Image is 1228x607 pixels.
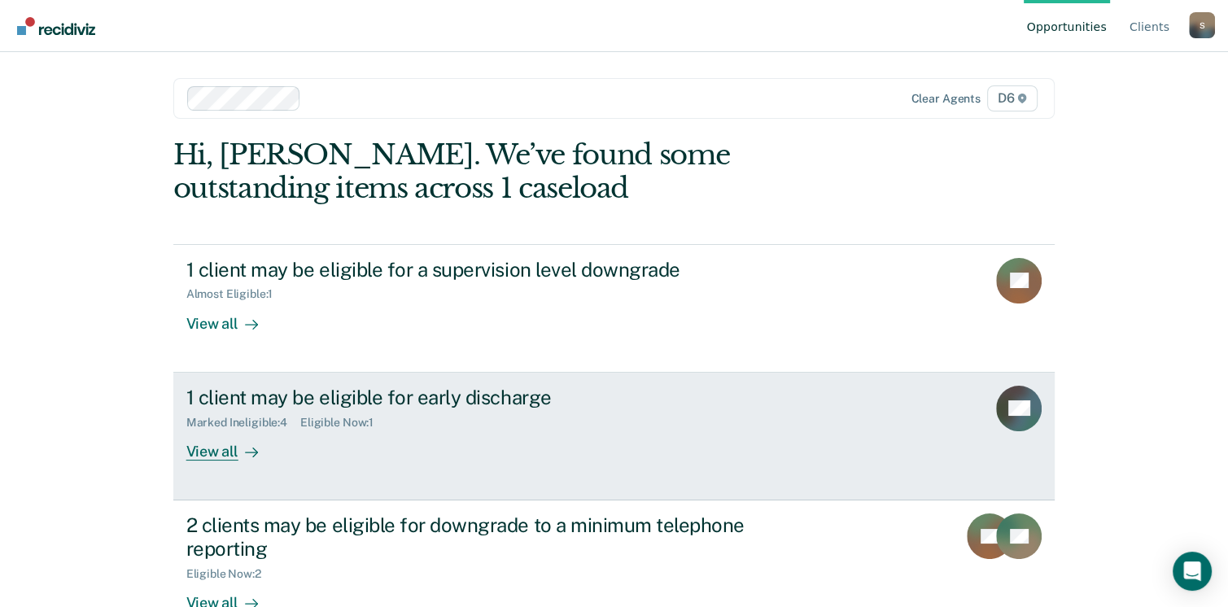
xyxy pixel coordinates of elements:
[17,17,95,35] img: Recidiviz
[186,513,758,561] div: 2 clients may be eligible for downgrade to a minimum telephone reporting
[173,138,879,205] div: Hi, [PERSON_NAME]. We’ve found some outstanding items across 1 caseload
[987,85,1038,111] span: D6
[186,416,300,430] div: Marked Ineligible : 4
[186,567,274,581] div: Eligible Now : 2
[1189,12,1215,38] button: Profile dropdown button
[173,373,1055,500] a: 1 client may be eligible for early dischargeMarked Ineligible:4Eligible Now:1View all
[186,287,286,301] div: Almost Eligible : 1
[186,301,278,333] div: View all
[186,258,758,282] div: 1 client may be eligible for a supervision level downgrade
[1189,12,1215,38] div: S
[186,429,278,461] div: View all
[300,416,387,430] div: Eligible Now : 1
[911,92,980,106] div: Clear agents
[1173,552,1212,591] div: Open Intercom Messenger
[173,244,1055,373] a: 1 client may be eligible for a supervision level downgradeAlmost Eligible:1View all
[186,386,758,409] div: 1 client may be eligible for early discharge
